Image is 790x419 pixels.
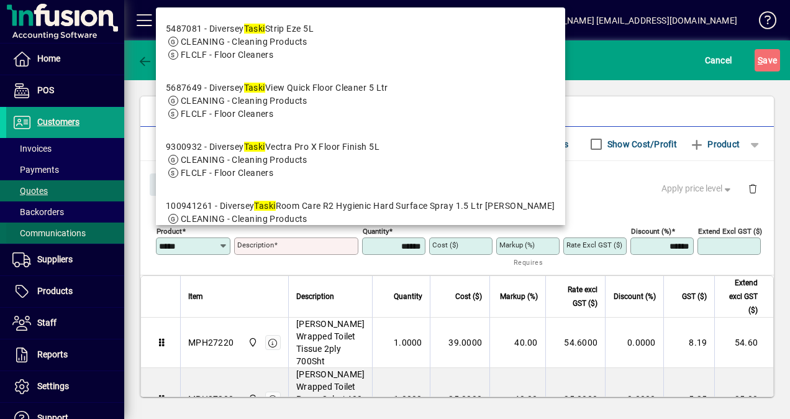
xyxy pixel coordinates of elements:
[6,138,124,159] a: Invoices
[514,255,550,282] mat-hint: Requires cost
[738,173,768,203] button: Delete
[37,117,79,127] span: Customers
[705,50,732,70] span: Cancel
[37,53,60,63] span: Home
[6,75,124,106] a: POS
[455,290,482,303] span: Cost ($)
[237,241,274,249] mat-label: Description
[37,381,69,391] span: Settings
[682,290,707,303] span: GST ($)
[499,241,535,249] mat-label: Markup (%)
[738,183,768,194] app-page-header-button: Delete
[140,161,774,206] div: Product
[166,22,314,35] div: 5487081 - Diversey Strip Eze 5L
[500,290,538,303] span: Markup (%)
[614,290,656,303] span: Discount (%)
[166,140,379,154] div: 9300932 - Diversey Vectra Pro X Floor Finish 5L
[714,318,773,368] td: 54.60
[12,144,52,154] span: Invoices
[150,173,192,196] button: Close
[166,200,555,213] div: 100941261 - Diversey Room Care R2 Hygienic Hard Surface Spray 1.5 Ltr [PERSON_NAME]
[755,49,780,71] button: Save
[656,178,738,200] button: Apply price level
[6,44,124,75] a: Home
[6,339,124,371] a: Reports
[137,55,179,65] span: Back
[124,49,193,71] app-page-header-button: Back
[6,180,124,201] a: Quotes
[156,190,565,249] mat-option: 100941261 - Diversey Taski Room Care R2 Hygienic Hard Surface Spray 1.5 Ltr Refill
[363,227,389,236] mat-label: Quantity
[37,286,73,296] span: Products
[553,336,598,349] div: 54.6000
[147,178,195,190] app-page-header-button: Close
[6,201,124,223] a: Backorders
[432,241,458,249] mat-label: Cost ($)
[527,11,737,30] div: [PERSON_NAME] [EMAIL_ADDRESS][DOMAIN_NAME]
[758,50,777,70] span: ave
[155,175,187,195] span: Close
[244,142,265,152] em: Taski
[631,227,671,236] mat-label: Discount (%)
[6,244,124,275] a: Suppliers
[430,318,490,368] td: 39.0000
[245,392,259,406] span: Central
[758,55,763,65] span: S
[698,227,762,236] mat-label: Extend excl GST ($)
[394,393,422,405] span: 1.0000
[661,182,733,195] span: Apply price level
[605,138,677,150] label: Show Cost/Profit
[6,276,124,307] a: Products
[37,85,54,95] span: POS
[6,308,124,339] a: Staff
[702,49,735,71] button: Cancel
[663,318,715,368] td: 8.19
[12,207,64,217] span: Backorders
[188,336,234,349] div: MPH27220
[181,37,307,47] span: CLEANING - Cleaning Products
[566,241,622,249] mat-label: Rate excl GST ($)
[134,49,182,71] button: Back
[244,24,265,34] em: Taski
[37,318,57,328] span: Staff
[188,290,203,303] span: Item
[37,349,68,359] span: Reports
[12,228,86,238] span: Communications
[12,165,59,175] span: Payments
[489,318,545,368] td: 40.00
[296,290,334,303] span: Description
[244,83,265,93] em: Taski
[750,2,774,43] a: Knowledge Base
[722,276,758,317] span: Extend excl GST ($)
[6,159,124,180] a: Payments
[394,336,422,349] span: 1.0000
[156,131,565,190] mat-option: 9300932 - Diversey Taski Vectra Pro X Floor Finish 5L
[605,318,663,368] td: 0.0000
[296,318,365,367] span: [PERSON_NAME] Wrapped Toilet Tissue 2ply 700Sht
[181,109,274,119] span: FLCLF - Floor Cleaners
[181,96,307,106] span: CLEANING - Cleaning Products
[553,393,598,405] div: 35.0000
[181,214,307,224] span: CLEANING - Cleaning Products
[6,371,124,402] a: Settings
[6,223,124,244] a: Communications
[452,138,568,150] label: Show Line Volumes/Weights
[156,71,565,131] mat-option: 5687649 - Diversey Taski View Quick Floor Cleaner 5 Ltr
[12,186,48,196] span: Quotes
[157,227,182,236] mat-label: Product
[394,290,422,303] span: Quantity
[245,336,259,349] span: Central
[37,254,73,264] span: Suppliers
[181,50,274,60] span: FLCLF - Floor Cleaners
[188,393,234,405] div: MPH27200
[181,155,307,165] span: CLEANING - Cleaning Products
[181,168,274,178] span: FLCLF - Floor Cleaners
[156,12,565,71] mat-option: 5487081 - Diversey Taski Strip Eze 5L
[553,283,598,310] span: Rate excl GST ($)
[166,81,388,94] div: 5687649 - Diversey View Quick Floor Cleaner 5 Ltr
[254,201,275,211] em: Taski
